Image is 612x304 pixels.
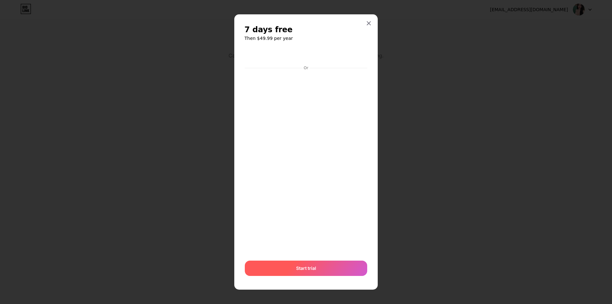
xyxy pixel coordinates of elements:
iframe: Bingkai tombol pembayaran aman [245,48,367,63]
span: Start trial [296,265,316,271]
h6: Then $49.99 per year [244,35,368,41]
div: Or [302,65,310,70]
iframe: Bingkai input pembayaran aman [244,71,368,254]
span: 7 days free [244,25,293,35]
